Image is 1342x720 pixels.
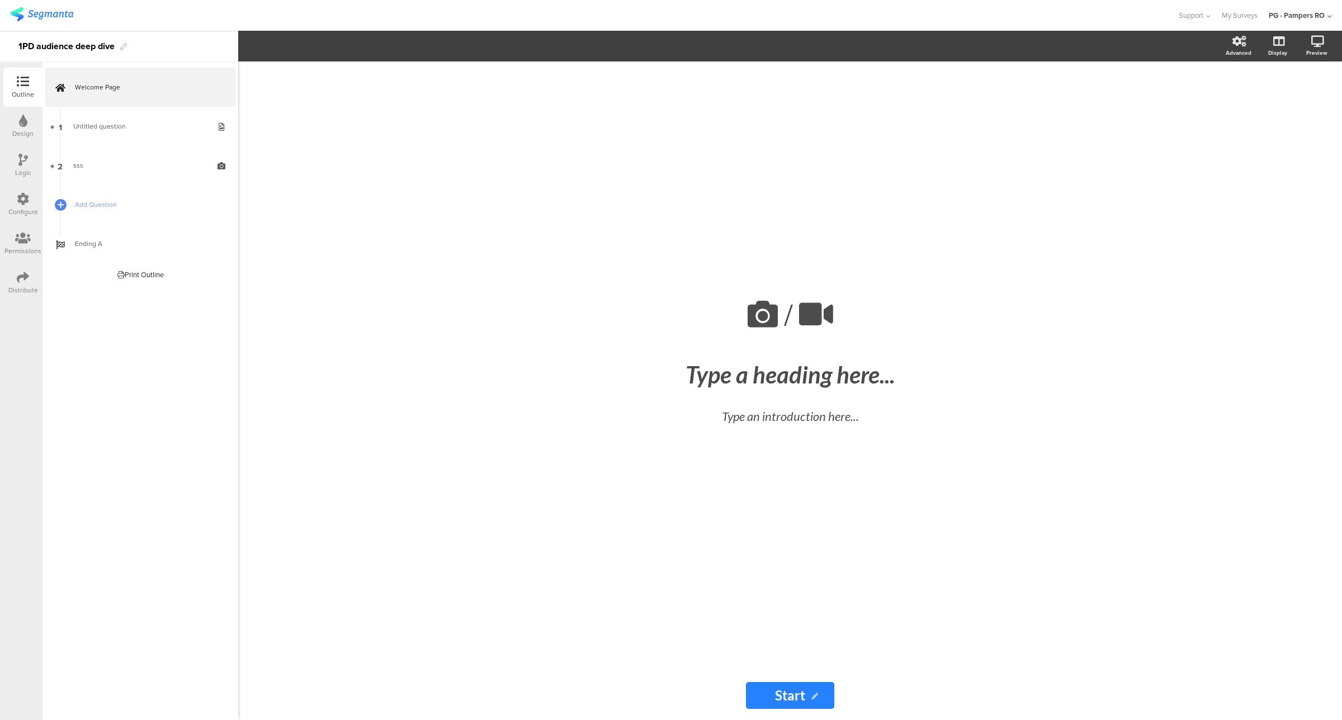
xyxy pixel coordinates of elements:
[4,246,41,256] div: Permissions
[73,160,207,171] div: sss
[75,82,218,93] span: Welcome Page
[18,37,115,55] div: 1PD audience deep dive
[784,293,793,337] span: /
[45,224,235,263] a: Ending A
[1268,49,1287,57] div: Display
[594,407,986,425] div: Type an introduction here...
[59,120,62,132] span: 1
[12,129,34,139] div: Design
[75,199,218,210] span: Add Question
[15,168,31,178] div: Logic
[45,68,235,107] a: Welcome Page
[12,89,34,100] div: Outline
[1269,10,1325,21] div: PG - Pampers RO
[45,107,235,146] a: 1 Untitled question
[45,146,235,185] a: 2 sss
[10,7,73,21] img: segmanta logo
[8,285,38,295] div: Distribute
[1306,49,1327,57] div: Preview
[75,238,218,249] span: Ending A
[1226,49,1251,57] div: Advanced
[8,207,38,217] div: Configure
[746,682,834,709] input: Start
[583,361,997,389] div: Type a heading here...
[73,121,126,131] span: Untitled question
[1179,10,1203,21] span: Support
[58,159,63,172] span: 2
[117,269,164,280] div: Print Outline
